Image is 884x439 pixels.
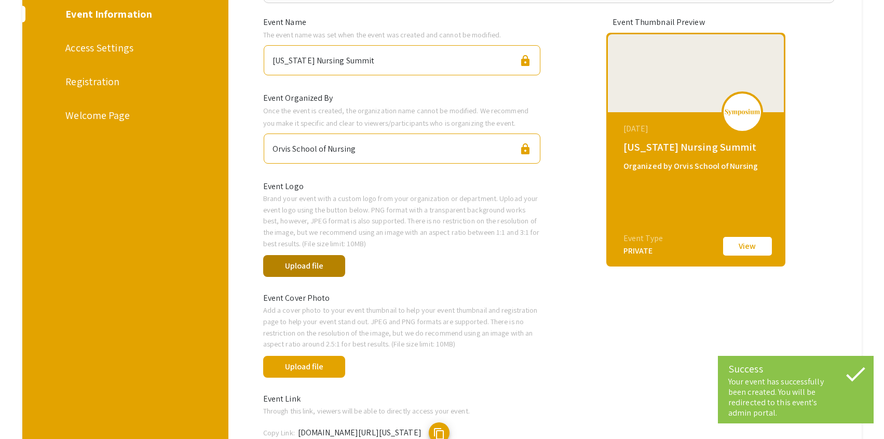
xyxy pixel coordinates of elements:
[273,138,356,155] div: Orvis School of Nursing
[298,427,421,438] span: [DOMAIN_NAME][URL][US_STATE]
[722,235,773,257] button: View
[255,393,549,405] div: Event Link
[65,74,182,89] div: Registration
[263,356,346,378] button: Upload file
[519,55,532,67] span: lock
[519,143,532,155] span: lock
[263,304,541,349] p: Add a cover photo to your event thumbnail to help your event thumbnail and registration page to h...
[728,377,863,418] div: Your event has successfully been created. You will be redirected to this event's admin portal.
[355,354,379,379] span: done
[263,30,501,39] span: The event name was set when the event was created and cannot be modified.
[263,255,346,277] button: Upload file
[613,16,779,29] div: Event Thumbnail Preview
[355,253,379,278] span: done
[623,139,771,155] div: [US_STATE] Nursing Summit
[263,193,541,249] p: Brand your event with a custom logo from your organization or department. Upload your event logo ...
[255,92,549,104] div: Event Organized By
[458,428,486,438] span: Copied!
[65,6,182,22] div: Event Information
[728,361,863,377] div: Success
[263,405,541,417] p: Through this link, viewers will be able to directly access your event.
[623,232,663,245] div: Event Type
[8,392,44,431] iframe: Chat
[623,123,771,135] div: [DATE]
[65,108,182,123] div: Welcome Page
[623,160,771,172] div: Organized by Orvis School of Nursing
[65,40,182,56] div: Access Settings
[623,245,663,257] div: PRIVATE
[255,292,549,304] div: Event Cover Photo
[263,428,295,437] span: Copy Link:
[724,109,760,116] img: logo_v2.png
[255,16,549,29] div: Event Name
[255,180,549,193] div: Event Logo
[263,105,528,128] span: Once the event is created, the organization name cannot be modified. We recommend you make it spe...
[273,50,375,67] div: [US_STATE] Nursing Summit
